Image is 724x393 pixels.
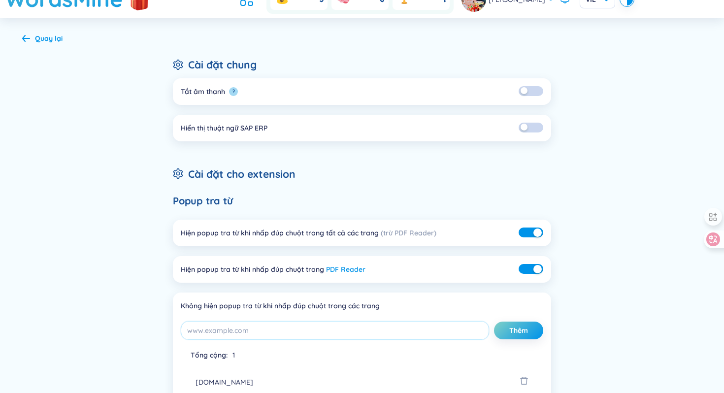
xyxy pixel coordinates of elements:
a: PDF Reader [326,265,365,274]
div: Hiện popup tra từ khi nhấp đúp chuột trong tất cả các trang [181,228,436,238]
span: (trừ PDF Reader) [381,229,436,237]
span: setting [173,168,183,179]
div: Quay lại [35,33,63,44]
span: setting [173,60,183,70]
a: Quay lại [22,35,63,44]
span: Thêm [509,326,528,335]
div: Không hiện popup tra từ khi nhấp đúp chuột trong các trang [181,300,543,311]
div: Tắt âm thanh [181,86,225,97]
h2: Cài đặt chung [173,57,551,73]
div: Hiển thị thuật ngữ SAP ERP [181,123,267,133]
h2: Cài đặt cho extension [173,166,551,182]
div: Hiện popup tra từ khi nhấp đúp chuột trong [181,264,365,275]
input: www.example.com [181,321,489,340]
button: ? [229,87,238,96]
button: Thêm [494,322,543,339]
span: Tổng cộng : [191,351,228,360]
span: delete [520,375,528,389]
span: 1 [232,351,235,360]
span: [DOMAIN_NAME] [196,377,253,388]
h6: Popup tra từ [173,194,551,208]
